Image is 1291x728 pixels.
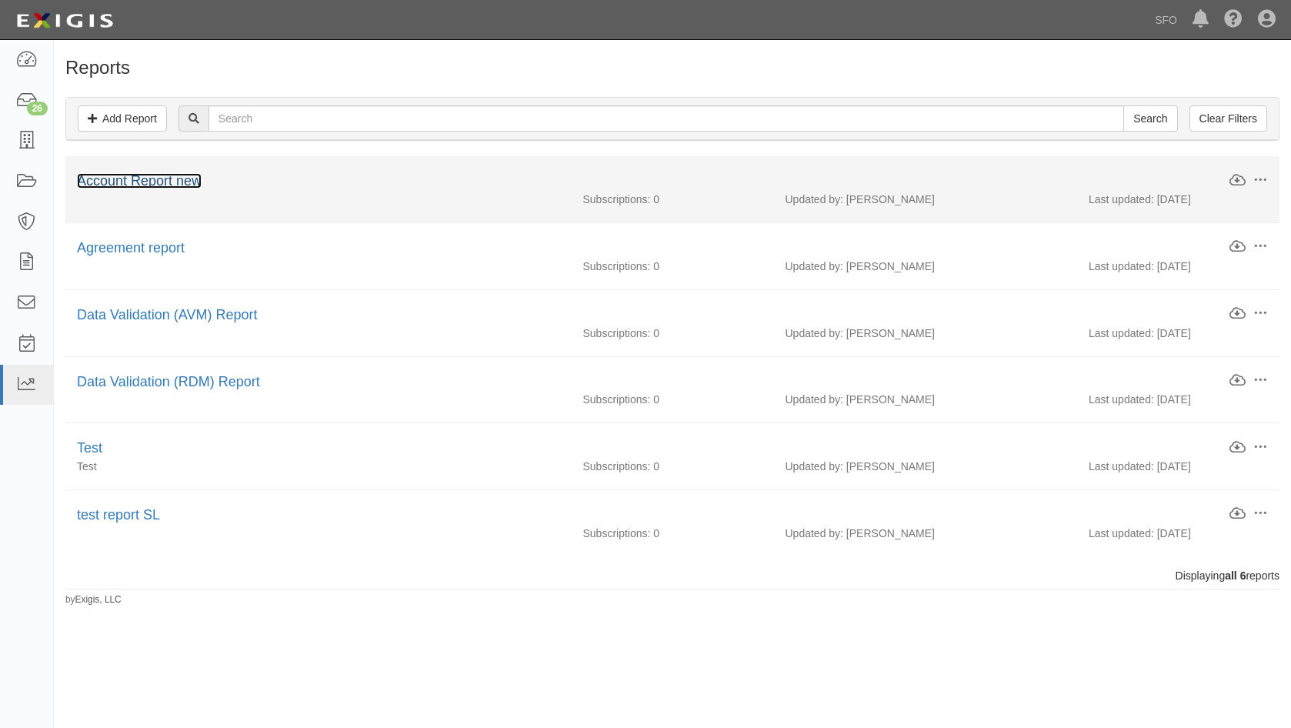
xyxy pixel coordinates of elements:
[12,7,118,35] img: logo-5460c22ac91f19d4615b14bd174203de0afe785f0fc80cf4dbbc73dc1793850b.png
[1229,239,1246,255] a: Download
[572,192,774,207] div: Subscriptions: 0
[773,459,1077,474] div: Updated by: [PERSON_NAME]
[572,259,774,274] div: Subscriptions: 0
[77,173,202,189] a: Account Report new
[572,392,774,407] div: Subscriptions: 0
[1189,105,1267,132] a: Clear Filters
[1077,192,1279,207] div: Last updated: [DATE]
[77,440,102,456] a: Test
[208,105,1124,132] input: Search
[54,568,1291,583] div: Displaying reports
[77,372,1229,392] div: Data Validation (RDM) Report
[65,58,1279,78] h1: Reports
[77,306,1229,326] div: Data Validation (AVM) Report
[77,239,1229,259] div: Agreement report
[572,459,774,474] div: Subscriptions: 0
[77,172,1229,192] div: Account Report new
[1147,5,1185,35] a: SFO
[773,526,1077,541] div: Updated by: [PERSON_NAME]
[1229,506,1246,523] a: Download
[65,593,122,606] small: by
[773,192,1077,207] div: Updated by: [PERSON_NAME]
[1229,172,1246,189] a: Download
[78,105,167,132] a: Add Report
[77,307,257,322] a: Data Validation (AVM) Report
[27,102,48,115] div: 26
[1224,11,1243,29] i: Help Center - Complianz
[75,594,122,605] a: Exigis, LLC
[77,507,160,523] a: test report SL
[77,506,1229,526] div: test report SL
[1077,526,1279,541] div: Last updated: [DATE]
[773,326,1077,341] div: Updated by: [PERSON_NAME]
[65,459,572,474] div: Test
[77,240,185,255] a: Agreement report
[1077,326,1279,341] div: Last updated: [DATE]
[77,374,260,389] a: Data Validation (RDM) Report
[773,259,1077,274] div: Updated by: [PERSON_NAME]
[1229,439,1246,456] a: Download
[1077,259,1279,274] div: Last updated: [DATE]
[77,439,1229,459] div: Test
[1229,372,1246,389] a: Download
[1123,105,1177,132] input: Search
[572,526,774,541] div: Subscriptions: 0
[1225,569,1246,582] b: all 6
[572,326,774,341] div: Subscriptions: 0
[1229,306,1246,322] a: Download
[1077,459,1279,474] div: Last updated: [DATE]
[1077,392,1279,407] div: Last updated: [DATE]
[773,392,1077,407] div: Updated by: [PERSON_NAME]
